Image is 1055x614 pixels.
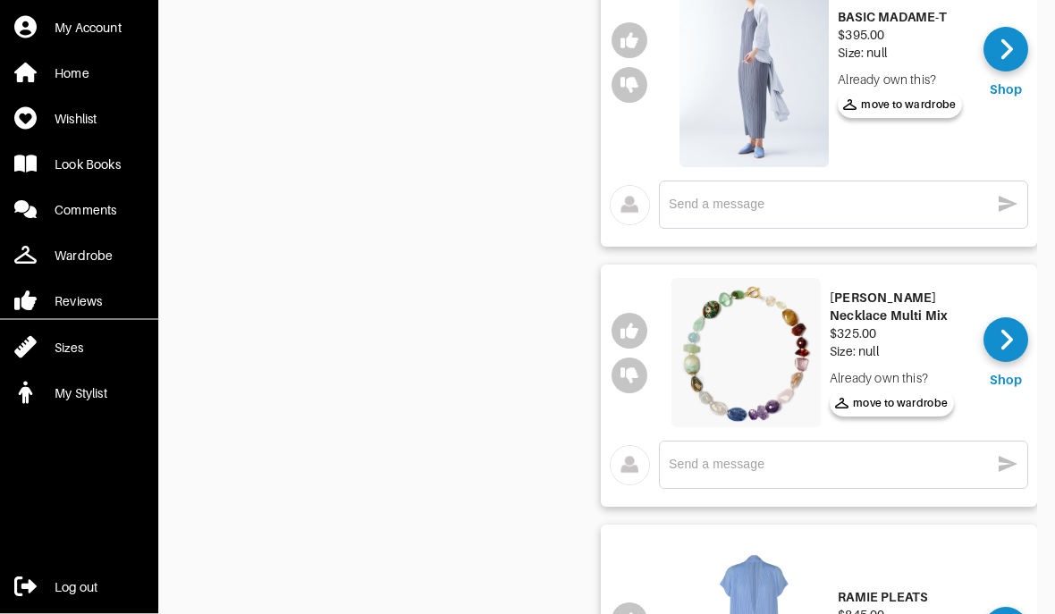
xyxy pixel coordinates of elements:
[55,156,121,173] div: Look Books
[55,292,102,310] div: Reviews
[983,28,1028,99] a: Shop
[55,247,113,265] div: Wardrobe
[838,589,962,607] div: RAMIE PLEATS
[983,318,1028,390] a: Shop
[55,110,97,128] div: Wishlist
[55,578,97,596] div: Log out
[830,391,954,417] button: move to wardrobe
[55,19,122,37] div: My Account
[990,81,1022,99] div: Shop
[830,343,970,361] div: Size: null
[830,290,970,325] div: [PERSON_NAME] Necklace Multi Mix
[55,384,107,402] div: My Stylist
[843,97,957,114] span: move to wardrobe
[55,201,116,219] div: Comments
[830,370,970,388] div: Already own this?
[830,325,970,343] div: $325.00
[990,372,1022,390] div: Shop
[55,64,89,82] div: Home
[671,279,821,428] img: Georgetta Necklace Multi Mix
[835,396,949,412] span: move to wardrobe
[610,186,650,226] img: avatar
[838,27,962,45] div: $395.00
[838,71,962,89] div: Already own this?
[610,446,650,486] img: avatar
[838,9,962,27] div: BASIC MADAME-T
[838,45,962,63] div: Size: null
[55,339,83,357] div: Sizes
[838,92,962,119] button: move to wardrobe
